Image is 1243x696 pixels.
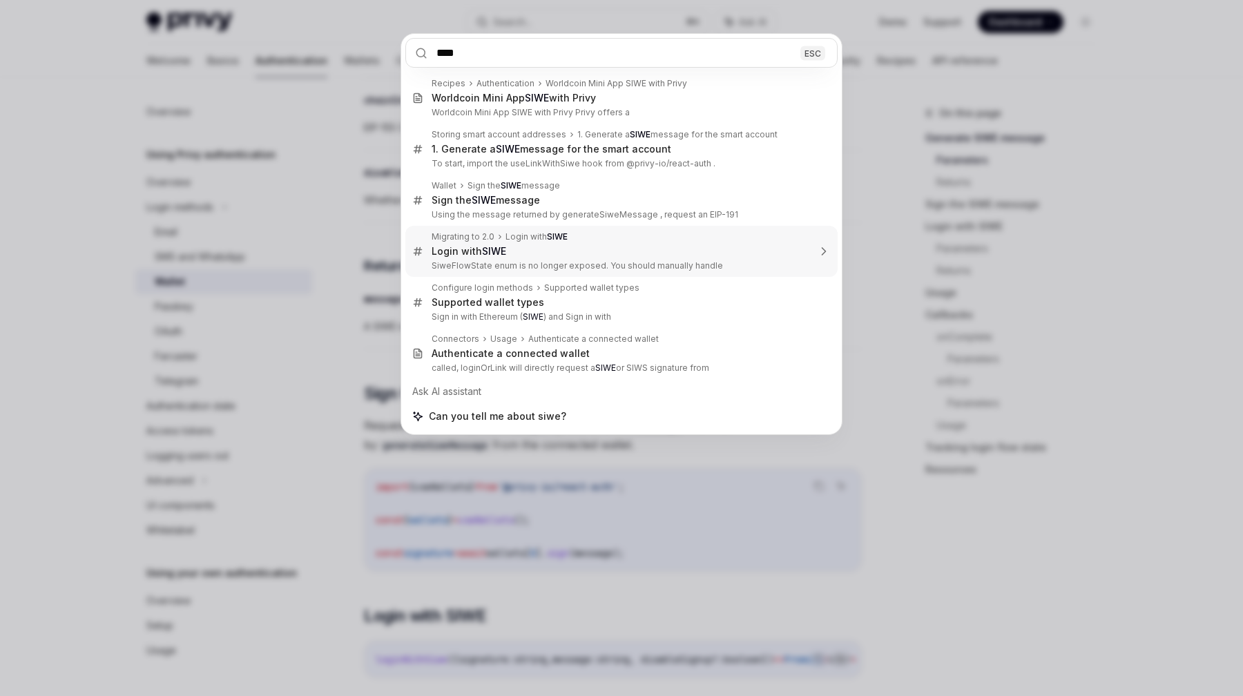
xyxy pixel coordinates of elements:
[501,180,521,191] b: SIWE
[476,78,534,89] div: Authentication
[432,129,566,140] div: Storing smart account addresses
[577,129,778,140] div: 1. Generate a message for the smart account
[432,260,809,271] p: SiweFlowState enum is no longer exposed. You should manually handle
[496,143,520,155] b: SIWE
[432,231,494,242] div: Migrating to 2.0
[432,180,456,191] div: Wallet
[432,282,533,293] div: Configure login methods
[432,143,671,155] div: 1. Generate a message for the smart account
[432,78,465,89] div: Recipes
[432,209,809,220] p: Using the message returned by generateSiweMessage , request an EIP-191
[525,92,549,104] b: SIWE
[546,78,687,89] div: Worldcoin Mini App SIWE with Privy
[432,158,809,169] p: To start, import the useLinkWithSiwe hook from @privy-io/react-auth .
[528,333,659,345] div: Authenticate a connected wallet
[544,282,639,293] div: Supported wallet types
[472,194,496,206] b: SIWE
[432,194,540,206] div: Sign the message
[800,46,825,60] div: ESC
[490,333,517,345] div: Usage
[432,362,809,374] p: called, loginOrLink will directly request a or SIWS signature from
[432,107,809,118] p: Worldcoin Mini App SIWE with Privy Privy offers a
[432,347,590,360] div: Authenticate a connected wallet
[595,362,616,373] b: SIWE
[523,311,543,322] b: SIWE
[505,231,568,242] div: Login with
[630,129,651,139] b: SIWE
[432,92,596,104] div: Worldcoin Mini App with Privy
[482,245,506,257] b: SIWE
[405,379,838,404] div: Ask AI assistant
[547,231,568,242] b: SIWE
[429,409,566,423] span: Can you tell me about siwe?
[432,245,506,258] div: Login with
[468,180,560,191] div: Sign the message
[432,333,479,345] div: Connectors
[432,296,544,309] div: Supported wallet types
[432,311,809,322] p: Sign in with Ethereum ( ) and Sign in with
